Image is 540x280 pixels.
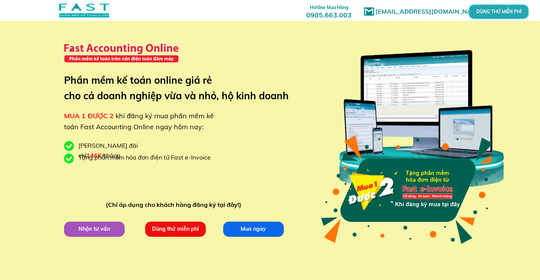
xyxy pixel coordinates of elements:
[298,3,360,19] h3: 0985.663.003
[223,221,283,236] p: Mua ngay
[64,111,214,131] span: khi đăng ký mua phần mềm kế toán Fast Accounting Online ngay hôm nay:
[78,141,177,160] div: [PERSON_NAME] đãi chỉ /tháng
[490,9,508,14] p: DÙNG THỬ MIỄN PHÍ
[310,5,348,10] span: Hotline Mua Hàng
[64,111,114,120] span: MUA 1 ĐƯỢC 2
[145,221,205,236] p: Dùng thử miễn phí
[106,200,245,210] div: (Chỉ áp dụng cho khách hàng đăng ký tại đây!)
[86,152,102,159] span: 146K
[64,221,124,236] p: Nhận tư vấn
[376,7,487,17] h1: [EMAIL_ADDRESS][DOMAIN_NAME]
[78,153,216,163] div: Tặng phần mềm hóa đơn điện tử Fast e-Invoice
[64,72,300,104] h3: Phần mềm kế toán online giá rẻ cho cả doanh nghiệp vừa và nhỏ, hộ kinh doanh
